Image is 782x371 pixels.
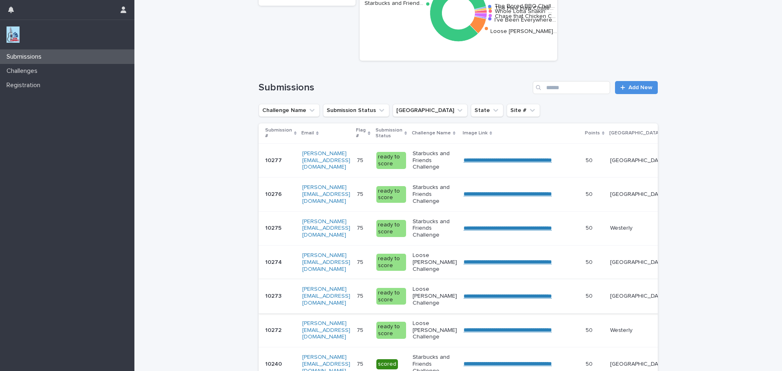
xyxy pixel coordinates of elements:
p: 75 [357,156,365,164]
p: Loose [PERSON_NAME] Challenge [413,286,457,306]
text: The Hee Haw Challe… [495,5,554,11]
p: [GEOGRAPHIC_DATA] [610,157,666,164]
p: 50 [586,325,594,334]
p: 10277 [265,156,283,164]
p: [GEOGRAPHIC_DATA] [609,129,660,138]
p: Points [585,129,600,138]
div: ready to score [376,152,406,169]
p: 10275 [265,223,283,232]
text: The Bored BBQ Chall… [494,3,555,9]
p: Flag # [356,126,366,141]
a: [PERSON_NAME][EMAIL_ADDRESS][DOMAIN_NAME] [302,252,350,272]
p: 75 [357,189,365,198]
p: Submission Status [376,126,402,141]
text: Whole Lotta Shakin’ … [495,8,552,14]
p: 75 [357,359,365,368]
p: 50 [586,189,594,198]
text: Loose [PERSON_NAME]… [490,28,557,34]
p: Submission # [265,126,292,141]
p: [GEOGRAPHIC_DATA] [610,259,666,266]
p: Image Link [463,129,488,138]
p: Loose [PERSON_NAME] Challenge [413,252,457,272]
div: ready to score [376,288,406,305]
text: I've Been Everywhere… [494,17,556,23]
p: Email [301,129,314,138]
p: 50 [586,257,594,266]
button: State [471,104,503,117]
a: [PERSON_NAME][EMAIL_ADDRESS][DOMAIN_NAME] [302,184,350,204]
a: [PERSON_NAME][EMAIL_ADDRESS][DOMAIN_NAME] [302,286,350,306]
p: Submissions [3,53,48,61]
text: Chase that Chicken C… [495,13,556,19]
p: Loose [PERSON_NAME] Challenge [413,320,457,340]
img: jxsLJbdS1eYBI7rVAS4p [7,26,20,43]
p: 10272 [265,325,283,334]
p: 75 [357,291,365,300]
a: Add New [615,81,658,94]
button: Site # [507,104,540,117]
div: scored [376,359,398,369]
p: 10240 [265,359,283,368]
p: Starbucks and Friends Challenge [413,150,457,171]
p: 75 [357,223,365,232]
p: 10274 [265,257,283,266]
a: [PERSON_NAME][EMAIL_ADDRESS][DOMAIN_NAME] [302,151,350,170]
div: ready to score [376,186,406,203]
p: Registration [3,81,47,89]
div: ready to score [376,254,406,271]
p: 10273 [265,291,283,300]
p: 75 [357,325,365,334]
p: Challenges [3,67,44,75]
p: 10276 [265,189,283,198]
p: 50 [586,291,594,300]
p: [GEOGRAPHIC_DATA] [610,361,666,368]
p: Westerly [610,225,666,232]
a: [PERSON_NAME][EMAIL_ADDRESS][DOMAIN_NAME] [302,321,350,340]
p: Challenge Name [412,129,451,138]
input: Search [533,81,610,94]
h1: Submissions [259,82,529,94]
button: Closest City [393,104,468,117]
p: 50 [586,223,594,232]
a: [PERSON_NAME][EMAIL_ADDRESS][DOMAIN_NAME] [302,219,350,238]
p: Starbucks and Friends Challenge [413,218,457,239]
p: Westerly [610,327,666,334]
span: Add New [628,85,652,90]
p: [GEOGRAPHIC_DATA] [610,293,666,300]
button: Challenge Name [259,104,320,117]
button: Submission Status [323,104,389,117]
div: ready to score [376,322,406,339]
p: [GEOGRAPHIC_DATA] [610,191,666,198]
p: 75 [357,257,365,266]
p: 50 [586,156,594,164]
p: 50 [586,359,594,368]
div: ready to score [376,220,406,237]
p: Starbucks and Friends Challenge [413,184,457,204]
